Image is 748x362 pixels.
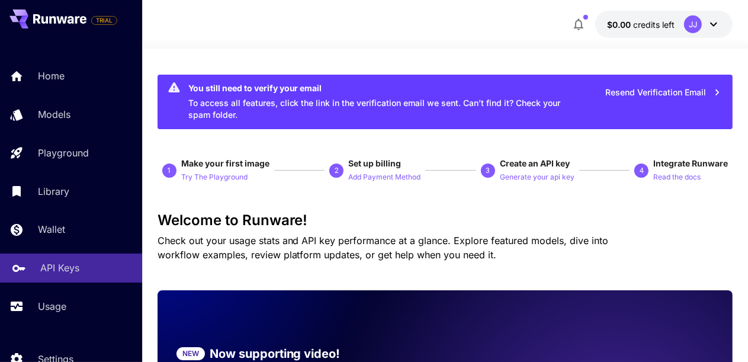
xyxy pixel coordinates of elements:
[91,13,117,27] span: Add your payment card to enable full platform functionality.
[653,158,728,168] span: Integrate Runware
[633,20,675,30] span: credits left
[158,235,609,261] span: Check out your usage stats and API key performance at a glance. Explore featured models, dive int...
[653,172,701,183] p: Read the docs
[38,184,69,198] p: Library
[653,169,701,184] button: Read the docs
[335,165,339,176] p: 2
[500,172,574,183] p: Generate your api key
[181,158,269,168] span: Make your first image
[38,107,70,121] p: Models
[500,169,574,184] button: Generate your api key
[158,212,733,229] h3: Welcome to Runware!
[684,15,702,33] div: JJ
[181,172,248,183] p: Try The Playground
[500,158,570,168] span: Create an API key
[348,158,401,168] span: Set up billing
[595,11,733,38] button: $0.00JJ
[640,165,644,176] p: 4
[182,348,199,359] p: NEW
[486,165,490,176] p: 3
[599,81,728,105] button: Resend Verification Email
[38,222,65,236] p: Wallet
[607,20,633,30] span: $0.00
[38,146,89,160] p: Playground
[40,261,79,275] p: API Keys
[348,172,420,183] p: Add Payment Method
[607,18,675,31] div: $0.00
[348,169,420,184] button: Add Payment Method
[188,78,571,126] div: To access all features, click the link in the verification email we sent. Can’t find it? Check yo...
[188,82,571,94] div: You still need to verify your email
[92,16,117,25] span: TRIAL
[38,69,65,83] p: Home
[167,165,171,176] p: 1
[38,299,66,313] p: Usage
[181,169,248,184] button: Try The Playground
